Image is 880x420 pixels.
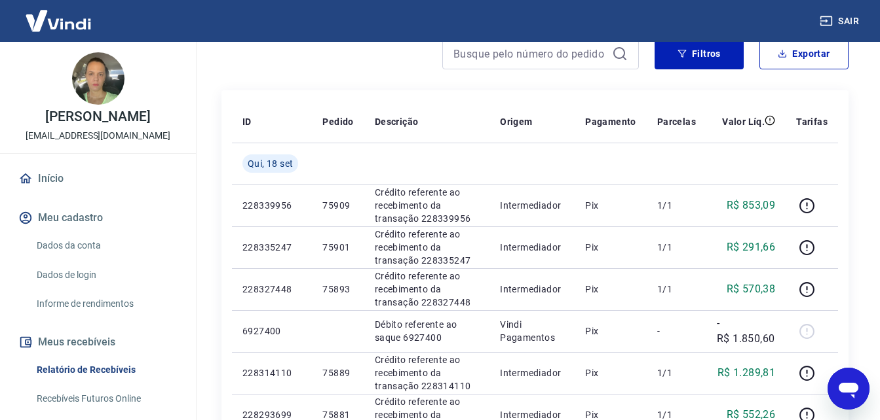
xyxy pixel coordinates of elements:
p: 228314110 [242,366,301,379]
iframe: Botão para abrir a janela de mensagens [828,368,870,410]
p: R$ 1.289,81 [717,365,775,381]
p: R$ 570,38 [727,281,776,297]
p: [PERSON_NAME] [45,110,150,124]
input: Busque pelo número do pedido [453,44,607,63]
a: Início [16,164,180,193]
p: Crédito referente ao recebimento da transação 228335247 [375,228,479,267]
p: 228335247 [242,241,301,254]
p: 1/1 [657,366,696,379]
p: Origem [500,115,532,128]
p: Intermediador [500,366,564,379]
p: Valor Líq. [722,115,765,128]
p: Pedido [322,115,353,128]
p: - [657,324,696,338]
p: Vindi Pagamentos [500,318,564,344]
p: Intermediador [500,199,564,212]
img: Vindi [16,1,101,41]
p: R$ 853,09 [727,198,776,213]
p: 228339956 [242,199,301,212]
a: Relatório de Recebíveis [31,357,180,383]
p: Descrição [375,115,419,128]
button: Meu cadastro [16,203,180,232]
button: Filtros [655,38,744,69]
a: Recebíveis Futuros Online [31,385,180,412]
p: 1/1 [657,283,696,296]
p: 1/1 [657,241,696,254]
p: Pix [585,199,636,212]
a: Informe de rendimentos [31,290,180,317]
p: Tarifas [796,115,828,128]
p: ID [242,115,252,128]
a: Dados da conta [31,232,180,259]
p: 75893 [322,283,353,296]
p: Crédito referente ao recebimento da transação 228314110 [375,353,479,393]
p: 75909 [322,199,353,212]
p: Pix [585,241,636,254]
button: Sair [817,9,864,33]
button: Exportar [759,38,849,69]
button: Meus recebíveis [16,328,180,357]
p: 1/1 [657,199,696,212]
p: Pix [585,366,636,379]
p: Intermediador [500,283,564,296]
img: 15d61fe2-2cf3-463f-abb3-188f2b0ad94a.jpeg [72,52,124,105]
p: Pagamento [585,115,636,128]
p: Pix [585,324,636,338]
p: [EMAIL_ADDRESS][DOMAIN_NAME] [26,129,170,143]
p: Parcelas [657,115,696,128]
p: R$ 291,66 [727,239,776,255]
p: 75901 [322,241,353,254]
p: Crédito referente ao recebimento da transação 228327448 [375,270,479,309]
p: 6927400 [242,324,301,338]
p: Intermediador [500,241,564,254]
span: Qui, 18 set [248,157,293,170]
p: -R$ 1.850,60 [717,315,775,347]
p: Débito referente ao saque 6927400 [375,318,479,344]
a: Dados de login [31,262,180,289]
p: 75889 [322,366,353,379]
p: Crédito referente ao recebimento da transação 228339956 [375,186,479,225]
p: 228327448 [242,283,301,296]
p: Pix [585,283,636,296]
